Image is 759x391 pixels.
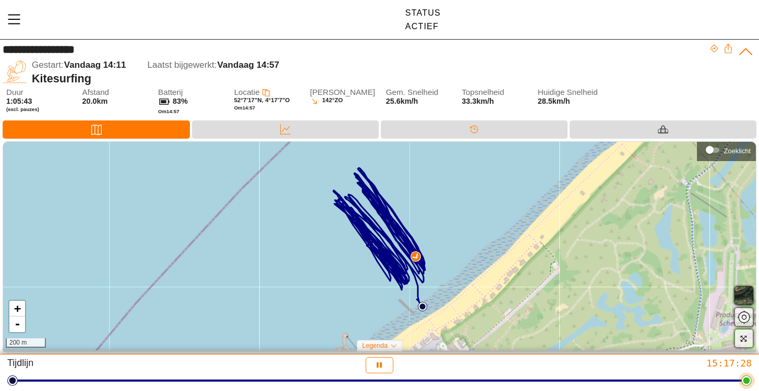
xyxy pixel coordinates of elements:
span: Vandaag 14:57 [218,60,280,70]
img: PathStart.svg [418,302,427,311]
span: Huidige Snelheid [538,88,605,97]
div: Actief [405,22,441,31]
div: 15:17:28 [506,357,752,369]
div: Materiaal [570,120,756,139]
div: 200 m [6,338,46,348]
div: Tijdlijn [7,357,253,373]
span: 28.5km/h [538,97,605,106]
div: Kaart [3,120,190,139]
a: Zoom in [9,301,25,316]
span: 142° [322,97,334,106]
span: Gestart: [32,60,64,70]
div: Zoeklicht [702,142,751,158]
span: 20.0km [82,97,108,105]
span: Duur [6,88,73,97]
span: 33.3km/h [462,97,494,105]
span: Om 14:57 [158,108,179,114]
span: ZO [334,97,343,106]
span: Legenda [362,342,388,349]
div: Kitesurfing [32,72,709,85]
span: [PERSON_NAME] [310,88,377,97]
img: Equipment_Black.svg [658,124,668,135]
span: Topsnelheid [462,88,528,97]
span: Laatst bijgewerkt: [148,60,217,70]
span: 25.6km/h [386,97,418,105]
div: Zoeklicht [724,147,751,155]
span: 83% [173,97,188,105]
span: Batterij [158,88,225,97]
span: 52°7'17"N, 4°17'7"O [234,97,290,103]
div: Status [405,8,441,18]
div: Tijdlijn [381,120,568,139]
span: (excl. pauzes) [6,106,73,113]
img: PathDirectionCurrent.svg [411,251,421,262]
a: Zoom out [9,316,25,332]
span: Gem. Snelheid [386,88,453,97]
span: Vandaag 14:11 [64,60,126,70]
span: Afstand [82,88,149,97]
div: Data [192,120,379,139]
span: 1:05:43 [6,97,32,105]
span: Locatie [234,88,260,96]
span: Om 14:57 [234,105,256,111]
img: KITE_SURFING.svg [3,60,27,84]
